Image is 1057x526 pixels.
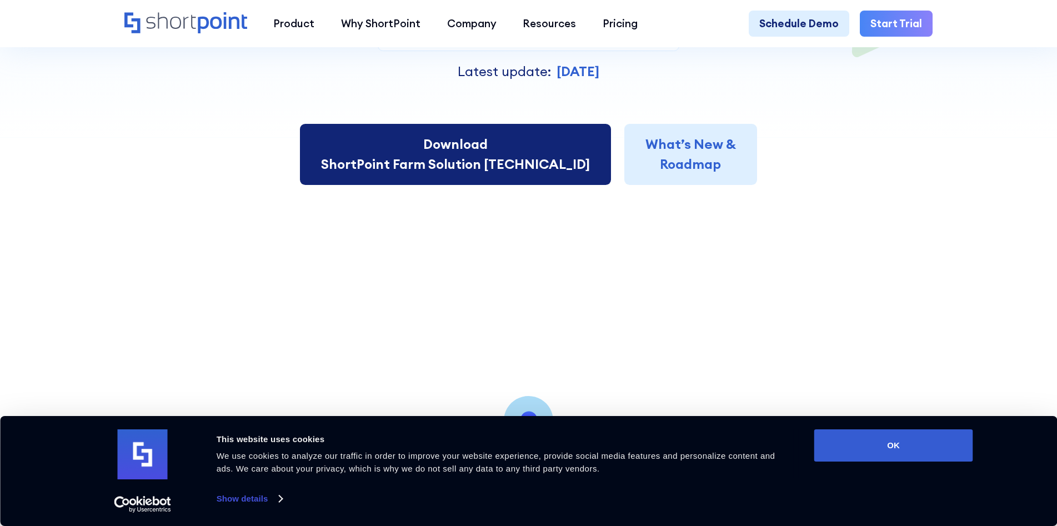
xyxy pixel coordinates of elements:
[749,11,849,37] a: Schedule Demo
[261,11,328,37] a: Product
[860,11,933,37] a: Start Trial
[624,124,757,184] a: What’s New &Roadmap
[523,16,576,32] div: Resources
[124,12,247,35] a: Home
[589,11,651,37] a: Pricing
[217,451,775,473] span: We use cookies to analyze our traffic in order to improve your website experience, provide social...
[217,433,789,446] div: This website uses cookies
[341,16,420,32] div: Why ShortPoint
[603,16,638,32] div: Pricing
[434,11,510,37] a: Company
[814,429,973,462] button: OK
[300,124,611,184] a: DownloadShortPoint Farm Solution [TECHNICAL_ID]
[118,429,168,479] img: logo
[273,16,314,32] div: Product
[447,16,497,32] div: Company
[509,11,589,37] a: Resources
[458,62,552,82] p: Latest update:
[557,63,599,79] strong: [DATE]
[857,397,1057,526] iframe: Chat Widget
[217,490,282,507] a: Show details
[94,496,191,513] a: Usercentrics Cookiebot - opens in a new window
[328,11,434,37] a: Why ShortPoint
